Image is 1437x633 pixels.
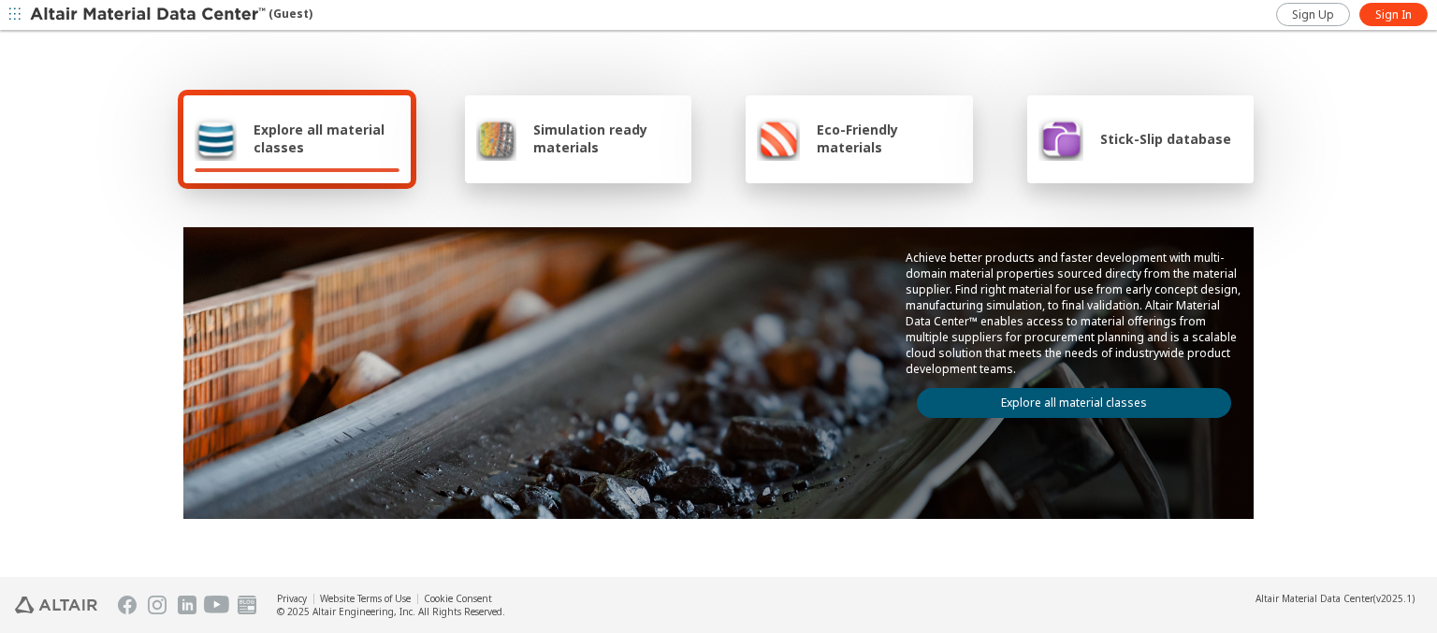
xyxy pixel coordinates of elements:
img: Altair Engineering [15,597,97,613]
div: © 2025 Altair Engineering, Inc. All Rights Reserved. [277,605,505,618]
a: Explore all material classes [917,388,1231,418]
img: Altair Material Data Center [30,6,269,24]
a: Website Terms of Use [320,592,411,605]
div: (Guest) [30,6,312,24]
span: Stick-Slip database [1100,130,1231,148]
span: Explore all material classes [254,121,399,156]
a: Privacy [277,592,307,605]
a: Cookie Consent [424,592,492,605]
a: Sign Up [1276,3,1350,26]
img: Explore all material classes [195,116,237,161]
div: (v2025.1) [1256,592,1415,605]
p: Achieve better products and faster development with multi-domain material properties sourced dire... [906,250,1242,377]
a: Sign In [1359,3,1428,26]
span: Sign Up [1292,7,1334,22]
span: Sign In [1375,7,1412,22]
span: Altair Material Data Center [1256,592,1373,605]
img: Eco-Friendly materials [757,116,800,161]
span: Eco-Friendly materials [817,121,961,156]
img: Simulation ready materials [476,116,516,161]
img: Stick-Slip database [1038,116,1083,161]
span: Simulation ready materials [533,121,680,156]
